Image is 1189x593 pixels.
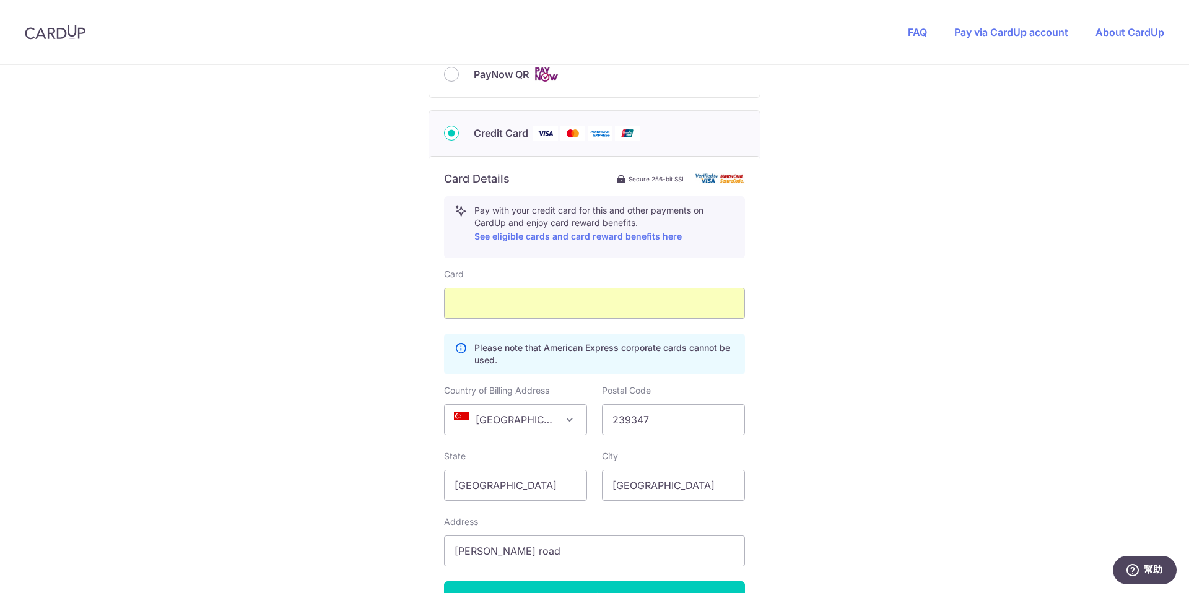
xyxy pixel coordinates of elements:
[1112,556,1177,587] iframe: 開啟您可用於找到更多資訊的 Widget
[474,204,734,244] p: Pay with your credit card for this and other payments on CardUp and enjoy card reward benefits.
[1095,26,1164,38] a: About CardUp
[954,26,1068,38] a: Pay via CardUp account
[474,67,529,82] span: PayNow QR
[602,450,618,462] label: City
[444,171,510,186] h6: Card Details
[444,516,478,528] label: Address
[602,384,651,397] label: Postal Code
[534,67,559,82] img: Cards logo
[474,231,682,241] a: See eligible cards and card reward benefits here
[560,126,585,141] img: Mastercard
[474,126,528,141] span: Credit Card
[444,126,745,141] div: Credit Card Visa Mastercard American Express Union Pay
[629,174,686,184] span: Secure 256-bit SSL
[444,450,466,462] label: State
[695,173,745,184] img: card secure
[455,296,734,311] iframe: Secure card payment input frame
[444,384,549,397] label: Country of Billing Address
[444,268,464,280] label: Card
[588,126,612,141] img: American Express
[25,25,85,40] img: CardUp
[444,404,587,435] span: Singapore
[533,126,558,141] img: Visa
[602,404,745,435] input: Example 123456
[615,126,640,141] img: Union Pay
[474,342,734,366] p: Please note that American Express corporate cards cannot be used.
[908,26,927,38] a: FAQ
[445,405,586,435] span: Singapore
[444,67,745,82] div: PayNow QR Cards logo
